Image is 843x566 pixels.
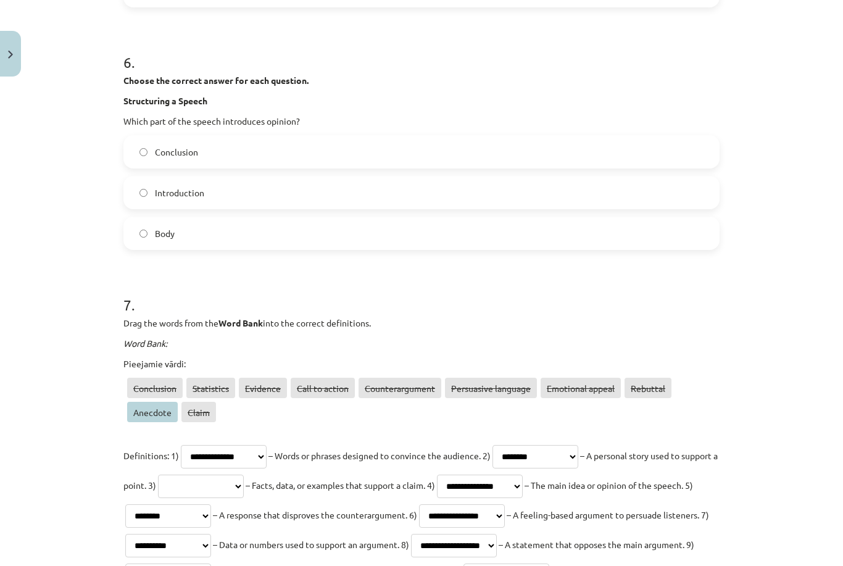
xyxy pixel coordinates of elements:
[268,450,491,461] span: – Words or phrases designed to convince the audience. 2)
[218,317,263,328] b: Word Bank
[139,230,147,238] input: Body
[445,378,537,398] span: Persuasive language
[359,378,441,398] span: Counterargument
[181,402,216,422] span: Claim
[625,378,671,398] span: Rebuttal
[246,480,435,491] span: – Facts, data, or examples that support a claim. 4)
[499,539,694,550] span: – A statement that opposes the main argument. 9)
[123,95,207,106] b: Structuring a Speech
[123,450,179,461] span: Definitions: 1)
[123,338,167,349] i: Word Bank:
[139,148,147,156] input: Conclusion
[123,32,720,70] h1: 6 .
[213,509,417,520] span: – A response that disproves the counterargument. 6)
[507,509,709,520] span: – A feeling-based argument to persuade listeners. 7)
[213,539,409,550] span: – Data or numbers used to support an argument. 8)
[123,357,720,370] p: Pieejamie vārdi:
[127,378,183,398] span: Conclusion
[155,227,175,240] span: Body
[8,51,13,59] img: icon-close-lesson-0947bae3869378f0d4975bcd49f059093ad1ed9edebbc8119c70593378902aed.svg
[186,378,235,398] span: Statistics
[123,115,720,128] p: Which part of the speech introduces opinion?
[155,186,204,199] span: Introduction
[291,378,355,398] span: Call to action
[541,378,621,398] span: Emotional appeal
[123,275,720,313] h1: 7 .
[155,146,198,159] span: Conclusion
[123,75,309,86] strong: Choose the correct answer for each question.
[139,189,147,197] input: Introduction
[239,378,287,398] span: Evidence
[525,480,693,491] span: – The main idea or opinion of the speech. 5)
[123,317,720,330] p: Drag the words from the into the correct definitions.
[127,402,178,422] span: Anecdote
